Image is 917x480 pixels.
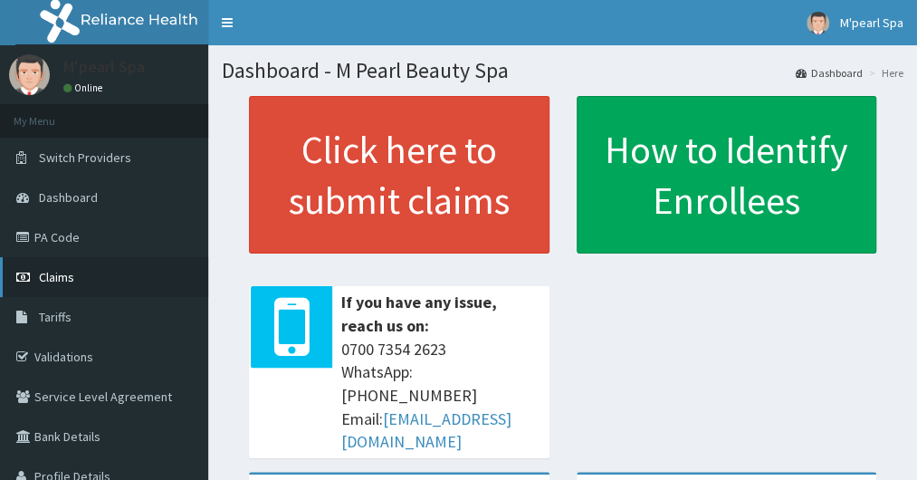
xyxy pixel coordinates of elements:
a: Click here to submit claims [249,96,549,254]
img: User Image [9,54,50,95]
span: Claims [39,269,74,285]
img: User Image [807,12,829,34]
span: 0700 7354 2623 WhatsApp: [PHONE_NUMBER] Email: [341,338,540,455]
a: Online [63,82,107,94]
span: M'pearl Spa [840,14,903,31]
span: Switch Providers [39,149,131,166]
a: How to Identify Enrollees [577,96,877,254]
p: M'pearl Spa [63,59,145,75]
span: Tariffs [39,309,72,325]
span: Dashboard [39,189,98,206]
a: Dashboard [796,65,863,81]
li: Here [864,65,903,81]
h1: Dashboard - M Pearl Beauty Spa [222,59,903,82]
b: If you have any issue, reach us on: [341,292,497,336]
a: [EMAIL_ADDRESS][DOMAIN_NAME] [341,408,511,453]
